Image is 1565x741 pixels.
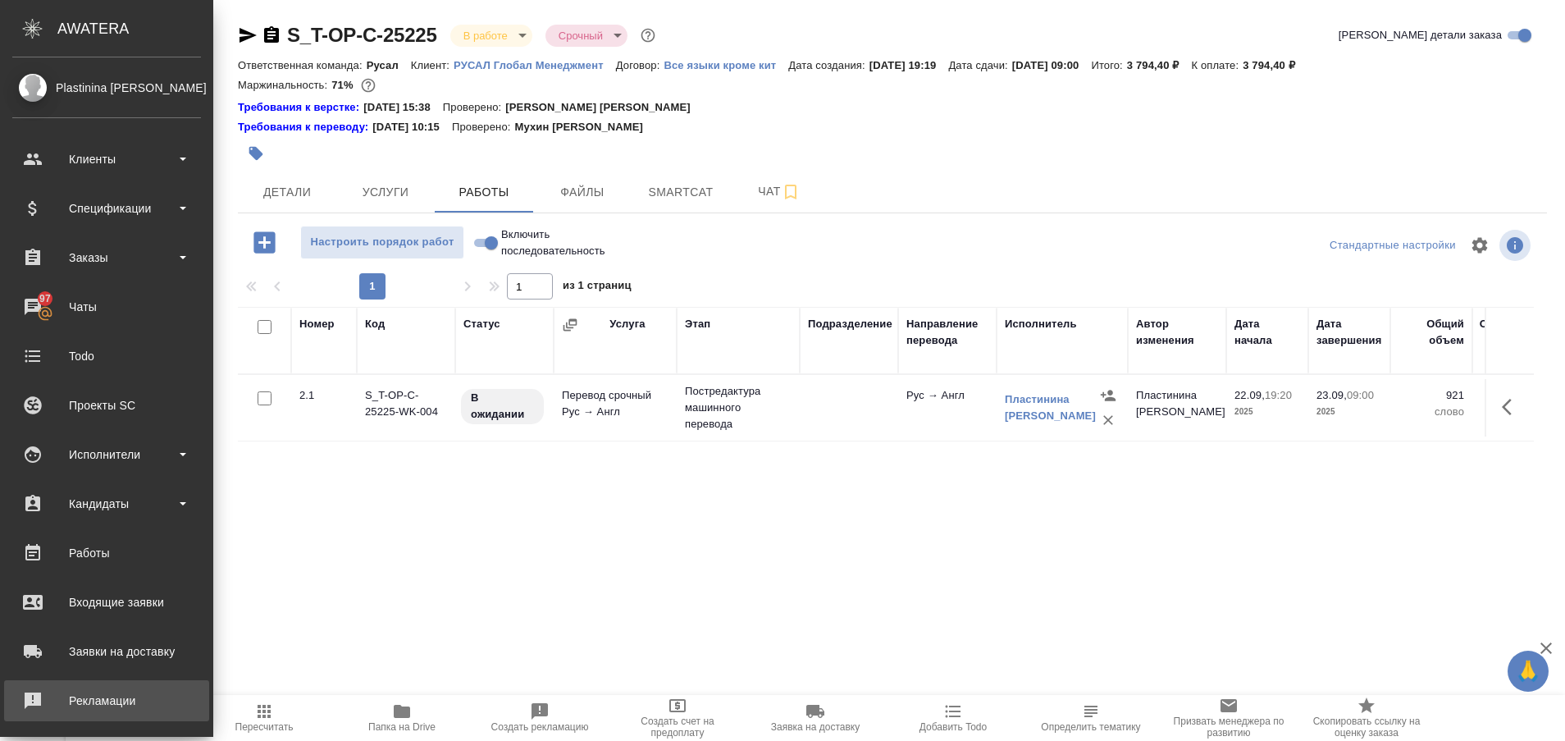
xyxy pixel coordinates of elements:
[545,25,627,47] div: В работе
[372,119,452,135] p: [DATE] 10:15
[746,695,884,741] button: Заявка на доставку
[1508,651,1549,692] button: 🙏
[1005,316,1077,332] div: Исполнитель
[454,57,616,71] a: РУСАЛ Глобал Менеджмент
[637,25,659,46] button: Доп статусы указывают на важность/срочность заказа
[299,316,335,332] div: Номер
[1347,389,1374,401] p: 09:00
[12,196,201,221] div: Спецификации
[1481,404,1563,420] p: слово
[664,57,788,71] a: Все языки кроме кит
[238,119,372,135] div: Нажми, чтобы открыть папку с инструкцией
[452,119,515,135] p: Проверено:
[1265,389,1292,401] p: 19:20
[1298,695,1435,741] button: Скопировать ссылку на оценку заказа
[454,59,616,71] p: РУСАЛ Глобал Менеджмент
[12,492,201,516] div: Кандидаты
[4,385,209,426] a: Проекты SC
[238,99,363,116] a: Требования к верстке:
[262,25,281,45] button: Скопировать ссылку
[1234,404,1300,420] p: 2025
[238,59,367,71] p: Ответственная команда:
[1136,316,1218,349] div: Автор изменения
[445,182,523,203] span: Работы
[4,533,209,574] a: Работы
[501,226,655,259] span: Включить последовательность
[4,631,209,672] a: Заявки на доставку
[1243,59,1307,71] p: 3 794,40 ₽
[781,182,801,202] svg: Подписаться
[331,79,357,91] p: 71%
[1128,379,1226,437] td: Пластинина [PERSON_NAME]
[238,135,274,172] button: Добавить тэг
[358,75,379,96] button: 911.79 RUB;
[641,182,720,203] span: Smartcat
[12,79,201,97] div: Plastinina [PERSON_NAME]
[367,59,411,71] p: Русал
[1398,404,1464,420] p: слово
[365,316,385,332] div: Код
[12,393,201,418] div: Проекты SC
[1022,695,1160,741] button: Определить тематику
[788,59,869,71] p: Дата создания:
[248,182,326,203] span: Детали
[554,379,677,437] td: Перевод срочный Рус → Англ
[12,147,201,172] div: Клиенты
[1234,389,1265,401] p: 22.09,
[618,716,737,739] span: Создать счет на предоплату
[563,276,632,300] span: из 1 страниц
[1191,59,1243,71] p: К оплате:
[1398,316,1464,349] div: Общий объем
[808,316,892,332] div: Подразделение
[1170,716,1288,739] span: Призвать менеджера по развитию
[357,379,455,437] td: S_T-OP-C-25225-WK-004
[287,24,437,46] a: S_T-OP-C-25225
[1091,59,1126,71] p: Итого:
[514,119,655,135] p: Мухин [PERSON_NAME]
[616,59,664,71] p: Договор:
[346,182,425,203] span: Услуги
[1481,387,1563,404] p: 921
[1480,316,1563,349] div: Оплачиваемый объем
[948,59,1011,71] p: Дата сдачи:
[1316,316,1382,349] div: Дата завершения
[4,582,209,623] a: Входящие заявки
[299,387,349,404] div: 2.1
[238,99,363,116] div: Нажми, чтобы открыть папку с инструкцией
[471,390,534,423] p: В ожидании
[554,29,608,43] button: Срочный
[1514,654,1542,688] span: 🙏
[906,316,988,349] div: Направление перевода
[771,721,860,733] span: Заявка на доставку
[543,182,622,203] span: Файлы
[898,379,997,437] td: Рус → Англ
[685,383,792,432] p: Постредактура машинного перевода
[471,695,609,741] button: Создать рекламацию
[740,181,819,202] span: Чат
[12,590,201,615] div: Входящие заявки
[1012,59,1092,71] p: [DATE] 09:00
[1127,59,1192,71] p: 3 794,40 ₽
[869,59,949,71] p: [DATE] 19:19
[463,316,500,332] div: Статус
[459,29,513,43] button: В работе
[505,99,703,116] p: [PERSON_NAME] [PERSON_NAME]
[884,695,1022,741] button: Добавить Todo
[1339,27,1502,43] span: [PERSON_NAME] детали заказа
[12,639,201,664] div: Заявки на доставку
[1316,389,1347,401] p: 23.09,
[1492,387,1531,427] button: Здесь прячутся важные кнопки
[1005,393,1096,422] a: Пластинина [PERSON_NAME]
[411,59,454,71] p: Клиент:
[1307,716,1426,739] span: Скопировать ссылку на оценку заказа
[238,79,331,91] p: Маржинальность:
[363,99,443,116] p: [DATE] 15:38
[609,316,645,332] div: Услуга
[1160,695,1298,741] button: Призвать менеджера по развитию
[12,541,201,565] div: Работы
[491,721,589,733] span: Создать рекламацию
[235,721,294,733] span: Пересчитать
[1460,226,1499,265] span: Настроить таблицу
[12,344,201,368] div: Todo
[1096,383,1120,408] button: Назначить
